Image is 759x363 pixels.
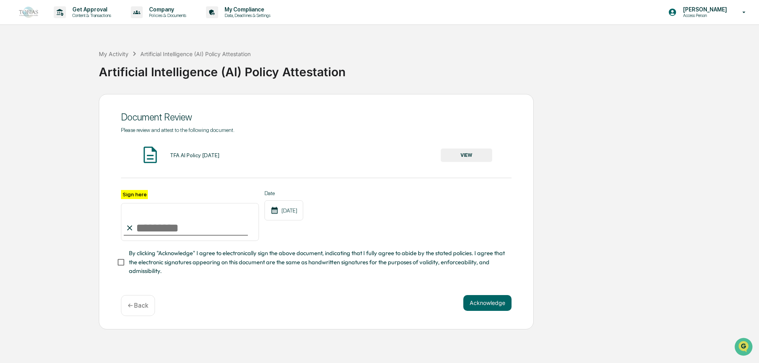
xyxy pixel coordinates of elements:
[140,51,251,57] div: Artificial Intelligence (AI) Policy Attestation
[140,145,160,165] img: Document Icon
[66,6,115,13] p: Get Approval
[264,190,303,196] label: Date
[129,249,505,275] span: By clicking "Acknowledge" I agree to electronically sign the above document, indicating that I fu...
[734,337,755,358] iframe: Open customer support
[19,7,38,17] img: logo
[54,96,101,111] a: 🗄️Attestations
[16,100,51,107] span: Preclearance
[677,6,731,13] p: [PERSON_NAME]
[8,17,144,29] p: How can we help?
[121,190,148,199] label: Sign here
[143,6,190,13] p: Company
[134,63,144,72] button: Start new chat
[441,149,492,162] button: VIEW
[463,295,512,311] button: Acknowledge
[66,13,115,18] p: Content & Transactions
[57,100,64,107] div: 🗄️
[27,68,100,75] div: We're available if you need us!
[5,96,54,111] a: 🖐️Preclearance
[121,127,234,133] span: Please review and attest to the following document.
[27,60,130,68] div: Start new chat
[128,302,148,309] p: ← Back
[8,115,14,122] div: 🔎
[143,13,190,18] p: Policies & Documents
[5,111,53,126] a: 🔎Data Lookup
[79,134,96,140] span: Pylon
[8,100,14,107] div: 🖐️
[56,134,96,140] a: Powered byPylon
[170,152,219,158] div: TFA AI Policy [DATE]
[677,13,731,18] p: Access Person
[121,111,512,123] div: Document Review
[16,115,50,122] span: Data Lookup
[218,6,274,13] p: My Compliance
[218,13,274,18] p: Data, Deadlines & Settings
[65,100,98,107] span: Attestations
[264,200,303,220] div: [DATE]
[99,58,755,79] div: Artificial Intelligence (AI) Policy Attestation
[99,51,128,57] div: My Activity
[8,60,22,75] img: 1746055101610-c473b297-6a78-478c-a979-82029cc54cd1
